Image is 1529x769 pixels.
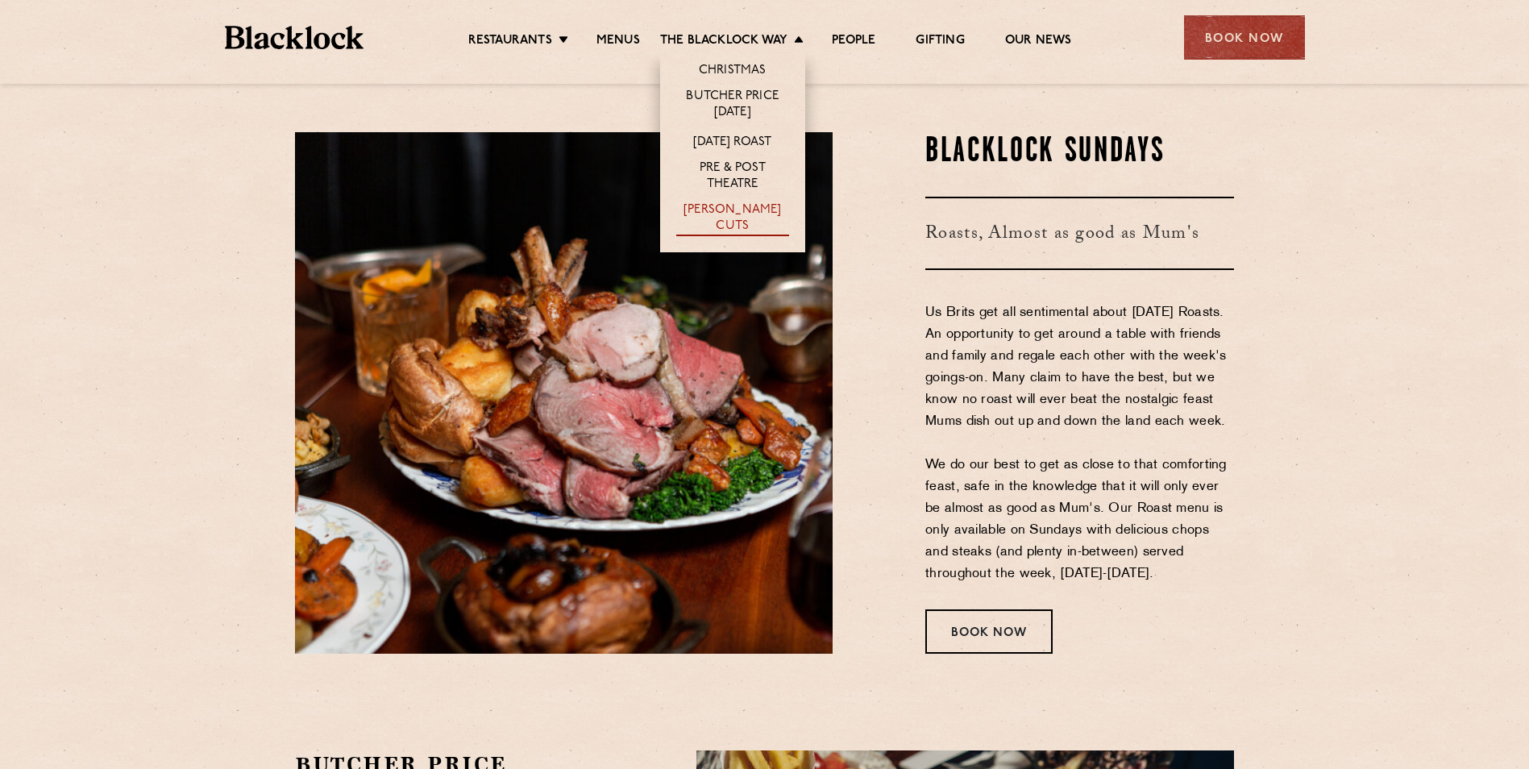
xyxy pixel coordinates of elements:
a: Pre & Post Theatre [676,160,789,194]
h2: Blacklock Sundays [925,132,1234,173]
a: [PERSON_NAME] Cuts [676,202,789,236]
a: Christmas [699,63,767,81]
a: The Blacklock Way [660,33,787,51]
a: People [832,33,875,51]
div: Book Now [1184,15,1305,60]
div: Book Now [925,609,1053,654]
a: Our News [1005,33,1072,51]
a: Menus [596,33,640,51]
a: Restaurants [468,33,552,51]
p: Us Brits get all sentimental about [DATE] Roasts. An opportunity to get around a table with frien... [925,302,1234,585]
a: [DATE] Roast [693,135,771,152]
a: Gifting [916,33,964,51]
h3: Roasts, Almost as good as Mum's [925,197,1234,270]
img: BL_Textured_Logo-footer-cropped.svg [225,26,364,49]
a: Butcher Price [DATE] [676,89,789,123]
